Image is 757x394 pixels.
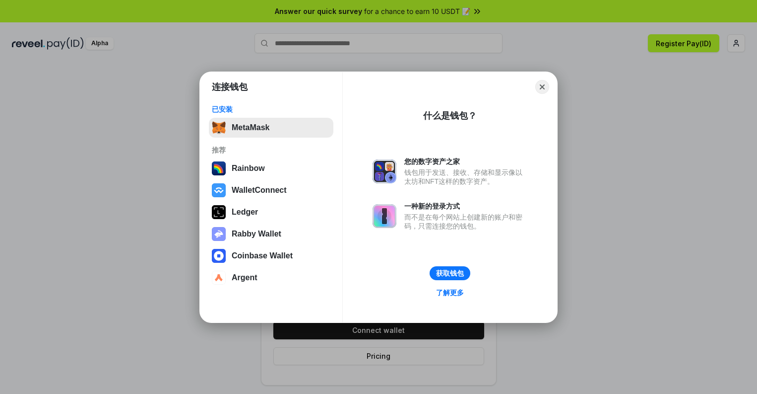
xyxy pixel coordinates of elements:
img: svg+xml,%3Csvg%20xmlns%3D%22http%3A%2F%2Fwww.w3.org%2F2000%2Fsvg%22%20fill%3D%22none%22%20viewBox... [212,227,226,241]
img: svg+xml,%3Csvg%20xmlns%3D%22http%3A%2F%2Fwww.w3.org%2F2000%2Fsvg%22%20width%3D%2228%22%20height%3... [212,205,226,219]
button: 获取钱包 [430,266,470,280]
button: Rabby Wallet [209,224,333,244]
div: 已安装 [212,105,330,114]
div: 而不是在每个网站上创建新的账户和密码，只需连接您的钱包。 [404,213,527,231]
div: Argent [232,273,257,282]
img: svg+xml,%3Csvg%20xmlns%3D%22http%3A%2F%2Fwww.w3.org%2F2000%2Fsvg%22%20fill%3D%22none%22%20viewBox... [373,159,396,183]
div: 钱包用于发送、接收、存储和显示像以太坊和NFT这样的数字资产。 [404,168,527,186]
button: Ledger [209,202,333,222]
button: Close [535,80,549,94]
div: WalletConnect [232,186,287,195]
h1: 连接钱包 [212,81,248,93]
img: svg+xml,%3Csvg%20fill%3D%22none%22%20height%3D%2233%22%20viewBox%3D%220%200%2035%2033%22%20width%... [212,121,226,135]
div: 推荐 [212,146,330,155]
div: 获取钱包 [436,269,464,278]
img: svg+xml,%3Csvg%20width%3D%2228%22%20height%3D%2228%22%20viewBox%3D%220%200%2028%2028%22%20fill%3D... [212,271,226,285]
img: svg+xml,%3Csvg%20width%3D%2228%22%20height%3D%2228%22%20viewBox%3D%220%200%2028%2028%22%20fill%3D... [212,249,226,263]
button: Coinbase Wallet [209,246,333,266]
div: 一种新的登录方式 [404,202,527,211]
div: Ledger [232,208,258,217]
div: 什么是钱包？ [423,110,477,122]
img: svg+xml,%3Csvg%20xmlns%3D%22http%3A%2F%2Fwww.w3.org%2F2000%2Fsvg%22%20fill%3D%22none%22%20viewBox... [373,204,396,228]
div: Rainbow [232,164,265,173]
div: MetaMask [232,123,269,132]
div: 了解更多 [436,288,464,297]
div: Rabby Wallet [232,230,281,238]
div: Coinbase Wallet [232,251,293,260]
div: 您的数字资产之家 [404,157,527,166]
button: MetaMask [209,118,333,138]
a: 了解更多 [430,286,470,299]
button: Argent [209,268,333,288]
img: svg+xml,%3Csvg%20width%3D%2228%22%20height%3D%2228%22%20viewBox%3D%220%200%2028%2028%22%20fill%3D... [212,183,226,197]
button: WalletConnect [209,180,333,200]
button: Rainbow [209,158,333,178]
img: svg+xml,%3Csvg%20width%3D%22120%22%20height%3D%22120%22%20viewBox%3D%220%200%20120%20120%22%20fil... [212,161,226,175]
